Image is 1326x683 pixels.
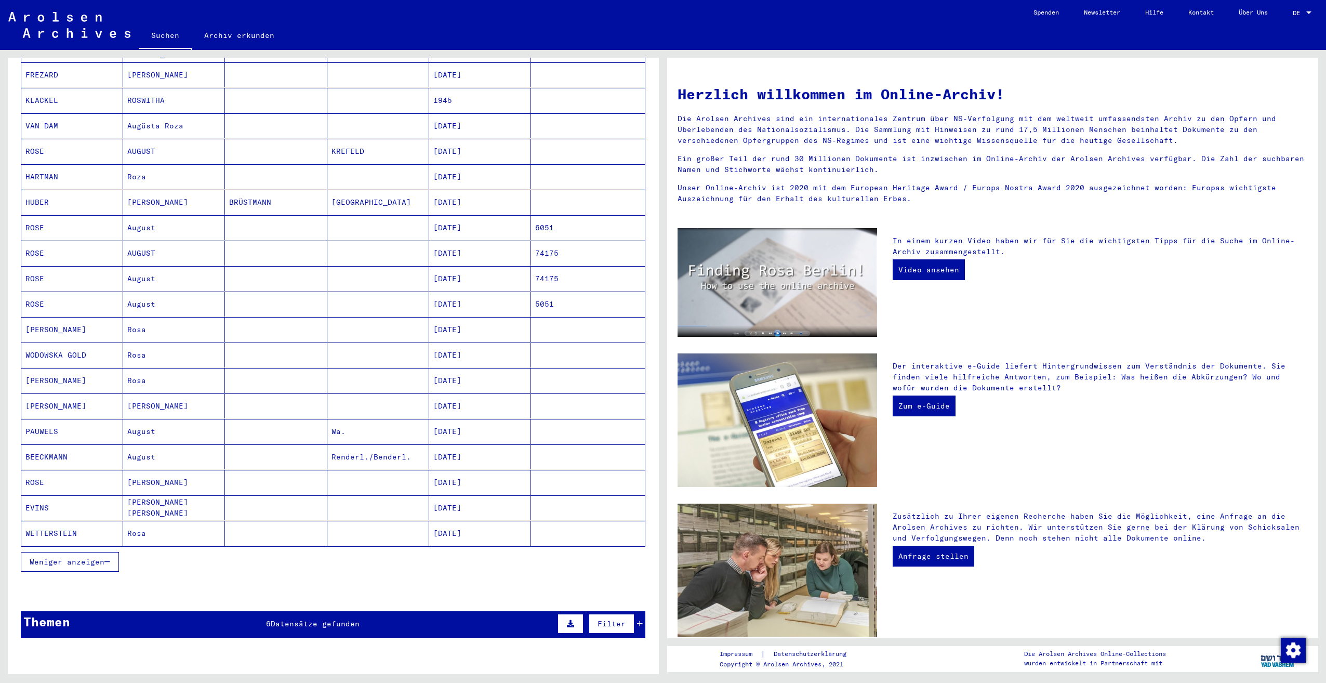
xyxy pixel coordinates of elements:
[765,649,859,660] a: Datenschutzerklärung
[429,190,531,215] mat-cell: [DATE]
[893,235,1308,257] p: In einem kurzen Video haben wir für Sie die wichtigsten Tipps für die Suche im Online-Archiv zusa...
[531,292,645,317] mat-cell: 5051
[678,182,1308,204] p: Unser Online-Archiv ist 2020 mit dem European Heritage Award / Europa Nostra Award 2020 ausgezeic...
[21,241,123,266] mat-cell: ROSE
[123,444,225,469] mat-cell: August
[720,649,761,660] a: Impressum
[23,612,70,631] div: Themen
[123,317,225,342] mat-cell: Rosa
[192,23,287,48] a: Archiv erkunden
[21,368,123,393] mat-cell: [PERSON_NAME]
[327,444,429,469] mat-cell: Renderl./Benderl.
[1293,9,1304,17] span: DE
[21,419,123,444] mat-cell: PAUWELS
[678,504,877,637] img: inquiries.jpg
[429,343,531,367] mat-cell: [DATE]
[123,393,225,418] mat-cell: [PERSON_NAME]
[21,190,123,215] mat-cell: HUBER
[123,521,225,546] mat-cell: Rosa
[678,153,1308,175] p: Ein großer Teil der rund 30 Millionen Dokumente ist inzwischen im Online-Archiv der Arolsen Archi...
[1281,638,1306,663] img: Zustimmung ändern
[1280,637,1305,662] div: Zustimmung ändern
[720,649,859,660] div: |
[21,113,123,138] mat-cell: VAN DAM
[123,190,225,215] mat-cell: [PERSON_NAME]
[21,317,123,342] mat-cell: [PERSON_NAME]
[123,419,225,444] mat-cell: August
[598,619,626,628] span: Filter
[1024,649,1166,659] p: Die Arolsen Archives Online-Collections
[893,396,956,416] a: Zum e-Guide
[429,139,531,164] mat-cell: [DATE]
[123,292,225,317] mat-cell: August
[123,88,225,113] mat-cell: ROSWITHA
[266,619,271,628] span: 6
[225,190,327,215] mat-cell: BRÜSTMANN
[678,353,877,487] img: eguide.jpg
[21,62,123,87] mat-cell: FREZARD
[531,266,645,291] mat-cell: 74175
[123,215,225,240] mat-cell: August
[123,368,225,393] mat-cell: Rosa
[429,266,531,291] mat-cell: [DATE]
[271,619,360,628] span: Datensätze gefunden
[678,113,1308,146] p: Die Arolsen Archives sind ein internationales Zentrum über NS-Verfolgung mit dem weltweit umfasse...
[123,139,225,164] mat-cell: AUGUST
[429,419,531,444] mat-cell: [DATE]
[123,470,225,495] mat-cell: [PERSON_NAME]
[123,113,225,138] mat-cell: Augüsta Roza
[429,393,531,418] mat-cell: [DATE]
[429,444,531,469] mat-cell: [DATE]
[123,62,225,87] mat-cell: [PERSON_NAME]
[327,139,429,164] mat-cell: KREFELD
[123,164,225,189] mat-cell: Roza
[21,343,123,367] mat-cell: WODOWSKA GOLD
[21,164,123,189] mat-cell: HARTMAN
[589,614,634,634] button: Filter
[21,521,123,546] mat-cell: WETTERSTEIN
[429,215,531,240] mat-cell: [DATE]
[429,470,531,495] mat-cell: [DATE]
[123,495,225,520] mat-cell: [PERSON_NAME] [PERSON_NAME]
[21,552,119,572] button: Weniger anzeigen
[139,23,192,50] a: Suchen
[893,546,974,567] a: Anfrage stellen
[1024,659,1166,668] p: wurden entwickelt in Partnerschaft mit
[8,12,130,38] img: Arolsen_neg.svg
[429,164,531,189] mat-cell: [DATE]
[893,511,1308,544] p: Zusätzlich zu Ihrer eigenen Recherche haben Sie die Möglichkeit, eine Anfrage an die Arolsen Arch...
[429,241,531,266] mat-cell: [DATE]
[21,393,123,418] mat-cell: [PERSON_NAME]
[21,495,123,520] mat-cell: EVINS
[123,241,225,266] mat-cell: AUGUST
[429,113,531,138] mat-cell: [DATE]
[429,368,531,393] mat-cell: [DATE]
[21,292,123,317] mat-cell: ROSE
[1258,646,1297,672] img: yv_logo.png
[720,660,859,669] p: Copyright © Arolsen Archives, 2021
[21,139,123,164] mat-cell: ROSE
[21,266,123,291] mat-cell: ROSE
[531,241,645,266] mat-cell: 74175
[123,266,225,291] mat-cell: August
[678,228,877,337] img: video.jpg
[21,470,123,495] mat-cell: ROSE
[678,83,1308,105] h1: Herzlich willkommen im Online-Archiv!
[429,88,531,113] mat-cell: 1945
[21,215,123,240] mat-cell: ROSE
[327,190,429,215] mat-cell: [GEOGRAPHIC_DATA]
[429,495,531,520] mat-cell: [DATE]
[531,215,645,240] mat-cell: 6051
[429,521,531,546] mat-cell: [DATE]
[429,62,531,87] mat-cell: [DATE]
[21,88,123,113] mat-cell: KLACKEL
[893,259,965,280] a: Video ansehen
[429,317,531,342] mat-cell: [DATE]
[21,444,123,469] mat-cell: BEECKMANN
[123,343,225,367] mat-cell: Rosa
[429,292,531,317] mat-cell: [DATE]
[327,419,429,444] mat-cell: Wa.
[893,361,1308,393] p: Der interaktive e-Guide liefert Hintergrundwissen zum Verständnis der Dokumente. Sie finden viele...
[30,557,104,567] span: Weniger anzeigen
